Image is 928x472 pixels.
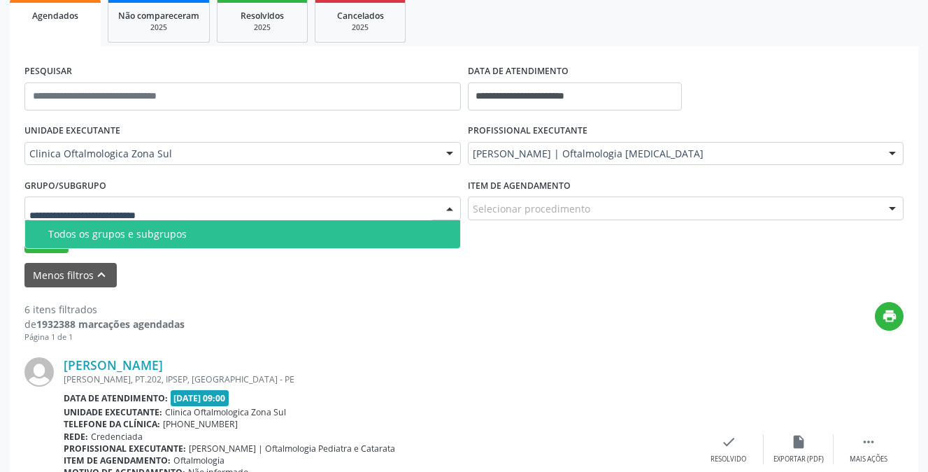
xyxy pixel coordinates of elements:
[163,418,238,430] span: [PHONE_NUMBER]
[173,455,224,466] span: Oftalmologia
[24,120,120,142] label: UNIDADE EXECUTANTE
[64,373,694,385] div: [PERSON_NAME], PT.202, IPSEP, [GEOGRAPHIC_DATA] - PE
[468,120,587,142] label: PROFISSIONAL EXECUTANTE
[36,317,185,331] strong: 1932388 marcações agendadas
[337,10,384,22] span: Cancelados
[91,431,143,443] span: Credenciada
[24,317,185,331] div: de
[24,331,185,343] div: Página 1 de 1
[24,263,117,287] button: Menos filtroskeyboard_arrow_up
[711,455,746,464] div: Resolvido
[468,175,571,196] label: Item de agendamento
[24,61,72,83] label: PESQUISAR
[227,22,297,33] div: 2025
[64,418,160,430] b: Telefone da clínica:
[773,455,824,464] div: Exportar (PDF)
[721,434,736,450] i: check
[64,357,163,373] a: [PERSON_NAME]
[468,61,569,83] label: DATA DE ATENDIMENTO
[473,201,590,216] span: Selecionar procedimento
[171,390,229,406] span: [DATE] 09:00
[64,392,168,404] b: Data de atendimento:
[118,10,199,22] span: Não compareceram
[473,147,876,161] span: [PERSON_NAME] | Oftalmologia [MEDICAL_DATA]
[64,455,171,466] b: Item de agendamento:
[875,302,904,331] button: print
[189,443,395,455] span: [PERSON_NAME] | Oftalmologia Pediatra e Catarata
[29,147,432,161] span: Clinica Oftalmologica Zona Sul
[325,22,395,33] div: 2025
[24,175,106,196] label: Grupo/Subgrupo
[94,267,109,283] i: keyboard_arrow_up
[48,229,452,240] div: Todos os grupos e subgrupos
[64,443,186,455] b: Profissional executante:
[791,434,806,450] i: insert_drive_file
[24,302,185,317] div: 6 itens filtrados
[882,308,897,324] i: print
[165,406,286,418] span: Clinica Oftalmologica Zona Sul
[64,431,88,443] b: Rede:
[850,455,887,464] div: Mais ações
[118,22,199,33] div: 2025
[24,357,54,387] img: img
[241,10,284,22] span: Resolvidos
[861,434,876,450] i: 
[64,406,162,418] b: Unidade executante:
[32,10,78,22] span: Agendados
